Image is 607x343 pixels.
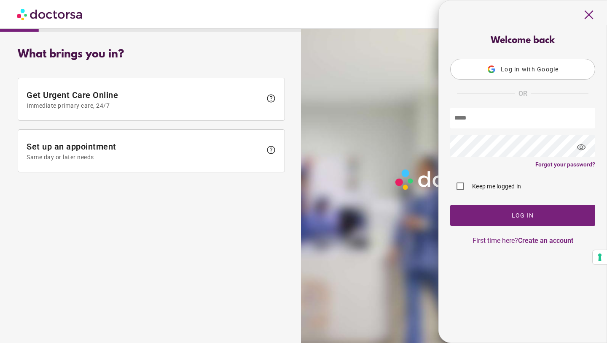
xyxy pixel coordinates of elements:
span: close [581,7,597,23]
button: Your consent preferences for tracking technologies [593,250,607,264]
span: Immediate primary care, 24/7 [27,102,262,109]
a: Create an account [518,237,573,245]
span: Get Urgent Care Online [27,90,262,109]
div: Welcome back [450,35,595,46]
a: Forgot your password? [535,161,595,168]
button: Log in with Google [450,59,595,80]
span: Log in with Google [501,66,559,73]
span: help [266,93,276,103]
button: Log In [450,205,595,226]
p: First time here? [450,237,595,245]
span: OR [518,88,527,99]
span: help [266,145,276,155]
div: What brings you in? [18,48,285,61]
span: visibility [570,136,593,159]
span: Log In [512,212,534,219]
img: Logo-Doctorsa-trans-White-partial-flat.png [392,166,513,193]
img: Doctorsa.com [17,5,83,24]
span: Same day or later needs [27,154,262,161]
label: Keep me logged in [470,182,521,191]
span: Set up an appointment [27,142,262,161]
